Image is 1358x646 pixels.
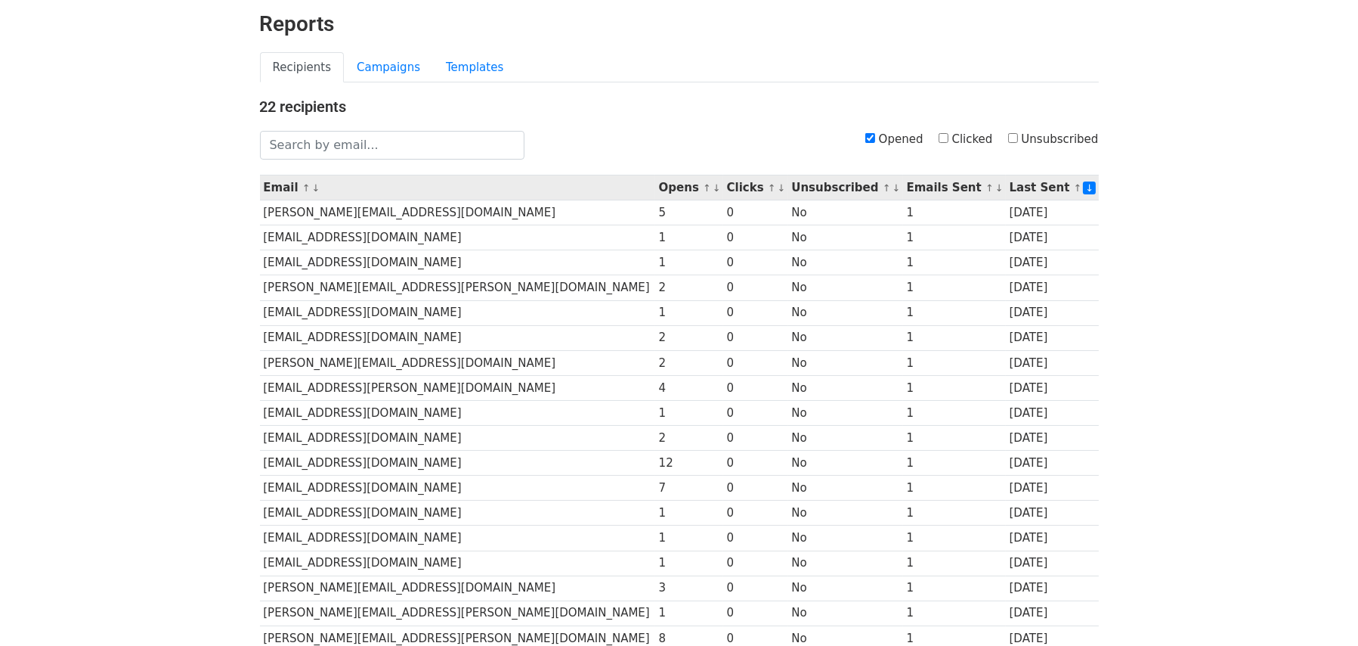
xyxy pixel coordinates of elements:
td: [DATE] [1006,400,1099,425]
td: 1 [903,551,1006,576]
td: [EMAIL_ADDRESS][DOMAIN_NAME] [260,250,655,275]
td: No [788,200,903,225]
td: [DATE] [1006,225,1099,250]
td: [EMAIL_ADDRESS][DOMAIN_NAME] [260,501,655,526]
td: 0 [723,325,788,350]
td: [PERSON_NAME][EMAIL_ADDRESS][PERSON_NAME][DOMAIN_NAME] [260,601,655,626]
td: No [788,426,903,451]
td: 2 [655,325,723,350]
input: Unsubscribed [1008,133,1018,143]
td: No [788,250,903,275]
td: 0 [723,350,788,375]
td: 0 [723,300,788,325]
td: 0 [723,200,788,225]
td: 0 [723,275,788,300]
a: ↓ [1083,182,1096,194]
td: 1 [655,225,723,250]
td: [DATE] [1006,350,1099,375]
td: 0 [723,476,788,501]
td: No [788,375,903,400]
a: ↓ [995,182,1004,194]
td: 0 [723,526,788,551]
td: 1 [903,476,1006,501]
td: No [788,501,903,526]
a: ↓ [312,182,320,194]
td: 1 [903,250,1006,275]
td: [DATE] [1006,426,1099,451]
th: Last Sent [1006,175,1099,200]
td: [PERSON_NAME][EMAIL_ADDRESS][DOMAIN_NAME] [260,576,655,601]
a: ↑ [1074,182,1082,194]
td: 0 [723,601,788,626]
td: 0 [723,225,788,250]
td: 2 [655,275,723,300]
td: [EMAIL_ADDRESS][DOMAIN_NAME] [260,526,655,551]
td: No [788,526,903,551]
td: 1 [903,451,1006,476]
td: No [788,400,903,425]
td: No [788,551,903,576]
td: 2 [655,426,723,451]
td: [DATE] [1006,300,1099,325]
td: 1 [655,300,723,325]
td: [PERSON_NAME][EMAIL_ADDRESS][DOMAIN_NAME] [260,350,655,375]
td: 1 [655,250,723,275]
td: [EMAIL_ADDRESS][DOMAIN_NAME] [260,325,655,350]
td: [EMAIL_ADDRESS][DOMAIN_NAME] [260,300,655,325]
td: 1 [903,200,1006,225]
td: No [788,576,903,601]
td: [PERSON_NAME][EMAIL_ADDRESS][DOMAIN_NAME] [260,200,655,225]
td: [DATE] [1006,501,1099,526]
td: [EMAIL_ADDRESS][PERSON_NAME][DOMAIN_NAME] [260,375,655,400]
td: [DATE] [1006,325,1099,350]
iframe: Chat Widget [1282,573,1358,646]
input: Opened [865,133,875,143]
td: 1 [655,501,723,526]
td: No [788,275,903,300]
td: 1 [903,375,1006,400]
a: ↓ [778,182,786,194]
td: [PERSON_NAME][EMAIL_ADDRESS][PERSON_NAME][DOMAIN_NAME] [260,275,655,300]
a: Templates [433,52,516,83]
td: 1 [903,350,1006,375]
td: No [788,451,903,476]
td: 1 [903,576,1006,601]
td: [EMAIL_ADDRESS][DOMAIN_NAME] [260,400,655,425]
td: [DATE] [1006,250,1099,275]
td: 7 [655,476,723,501]
td: [EMAIL_ADDRESS][DOMAIN_NAME] [260,426,655,451]
td: 1 [655,601,723,626]
td: 0 [723,451,788,476]
td: 1 [903,275,1006,300]
td: [DATE] [1006,451,1099,476]
td: 0 [723,250,788,275]
a: Campaigns [344,52,433,83]
td: No [788,325,903,350]
td: No [788,350,903,375]
td: 1 [903,400,1006,425]
td: 1 [903,601,1006,626]
td: 1 [903,300,1006,325]
th: Emails Sent [903,175,1006,200]
h4: 22 recipients [260,98,1099,116]
td: 0 [723,375,788,400]
th: Clicks [723,175,788,200]
td: 0 [723,400,788,425]
td: 0 [723,576,788,601]
td: No [788,476,903,501]
td: [DATE] [1006,275,1099,300]
td: [DATE] [1006,576,1099,601]
a: ↑ [302,182,311,194]
td: 12 [655,451,723,476]
a: ↑ [768,182,776,194]
a: ↑ [703,182,711,194]
td: 0 [723,551,788,576]
td: [DATE] [1006,476,1099,501]
td: No [788,300,903,325]
td: 0 [723,501,788,526]
td: 4 [655,375,723,400]
a: ↓ [713,182,721,194]
td: [EMAIL_ADDRESS][DOMAIN_NAME] [260,476,655,501]
td: 1 [903,325,1006,350]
